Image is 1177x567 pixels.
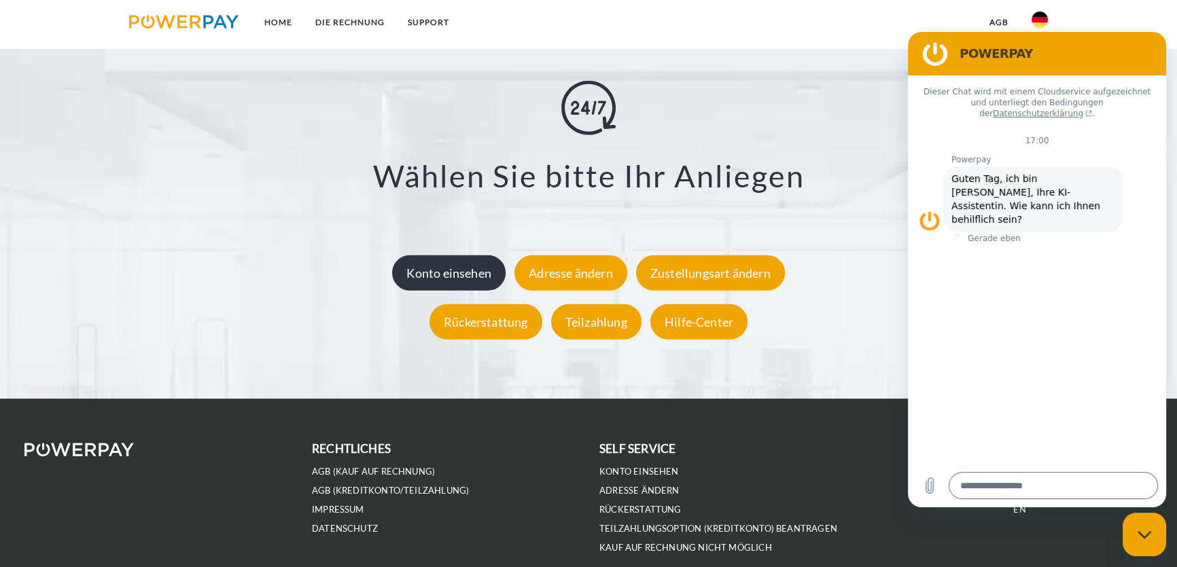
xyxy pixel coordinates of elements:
div: Adresse ändern [514,255,627,291]
a: SUPPORT [396,10,461,35]
h3: Wählen Sie bitte Ihr Anliegen [76,156,1102,194]
a: Konto einsehen [599,466,679,477]
div: Konto einsehen [392,255,506,291]
img: logo-powerpay-white.svg [24,443,134,456]
div: Teilzahlung [551,304,642,340]
a: agb [978,10,1020,35]
a: Rückerstattung [599,504,682,515]
a: Zustellungsart ändern [633,266,788,280]
iframe: Schaltfläche zum Öffnen des Messaging-Fensters; Konversation läuft [1123,513,1166,556]
b: self service [599,441,675,456]
img: online-shopping.svg [561,80,616,134]
iframe: Messaging-Fenster [908,32,1166,507]
img: de [1032,12,1048,28]
a: IMPRESSUM [312,504,364,515]
a: Adresse ändern [599,485,680,496]
a: EN [1013,504,1025,515]
div: Hilfe-Center [650,304,748,340]
a: Teilzahlung [548,314,645,329]
a: AGB (Kauf auf Rechnung) [312,466,435,477]
a: DIE RECHNUNG [304,10,396,35]
a: Hilfe-Center [647,314,751,329]
a: Home [253,10,304,35]
a: Adresse ändern [511,266,631,280]
a: Kauf auf Rechnung nicht möglich [599,542,772,553]
div: Zustellungsart ändern [636,255,785,291]
img: logo-powerpay.svg [129,15,239,29]
a: Teilzahlungsoption (KREDITKONTO) beantragen [599,523,837,534]
a: Konto einsehen [389,266,509,280]
a: Rückerstattung [426,314,546,329]
a: AGB (Kreditkonto/Teilzahlung) [312,485,469,496]
a: DATENSCHUTZ [312,523,378,534]
div: Rückerstattung [429,304,542,340]
b: rechtliches [312,441,391,456]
